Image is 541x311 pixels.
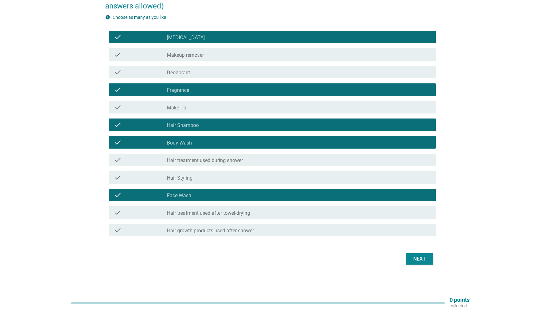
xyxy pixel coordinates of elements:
[114,139,121,146] i: check
[114,68,121,76] i: check
[114,209,121,216] i: check
[167,105,186,111] label: Make Up
[167,140,192,146] label: Body Wash
[167,175,193,181] label: Hair Styling
[114,174,121,181] i: check
[411,255,428,263] div: Next
[114,156,121,164] i: check
[114,86,121,93] i: check
[167,122,199,129] label: Hair Shampoo
[167,52,204,58] label: Makeup remover
[167,157,243,164] label: Hair treatment used during shower
[114,103,121,111] i: check
[406,253,433,265] button: Next
[450,303,470,308] p: collected
[167,210,250,216] label: Hair treatment used after towel-drying
[105,15,110,20] i: info
[167,87,189,93] label: Fragrance
[114,33,121,41] i: check
[167,70,190,76] label: Deodorant
[450,297,470,303] p: 0 points
[114,226,121,234] i: check
[114,121,121,129] i: check
[114,51,121,58] i: check
[114,191,121,199] i: check
[167,34,205,41] label: [MEDICAL_DATA]
[113,15,166,20] label: Choose as many as you like
[167,228,254,234] label: Hair growth products used after shower
[167,192,191,199] label: Face Wash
